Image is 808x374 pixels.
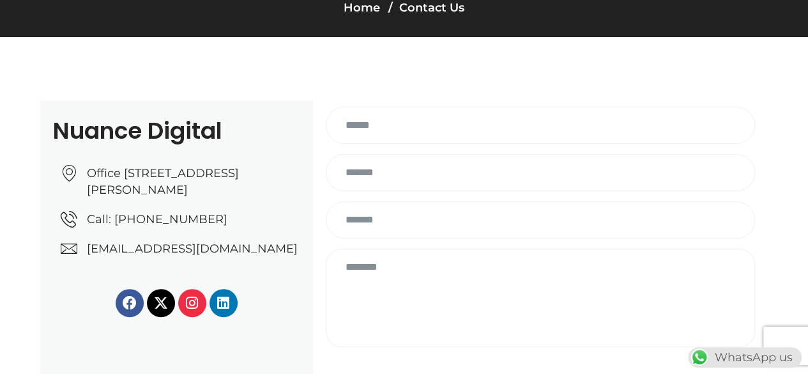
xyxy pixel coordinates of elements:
[61,240,300,257] a: [EMAIL_ADDRESS][DOMAIN_NAME]
[61,165,300,198] a: Office [STREET_ADDRESS][PERSON_NAME]
[84,240,298,257] span: [EMAIL_ADDRESS][DOMAIN_NAME]
[61,211,300,228] a: Call: [PHONE_NUMBER]
[84,165,300,198] span: Office [STREET_ADDRESS][PERSON_NAME]
[53,120,300,143] h2: Nuance Digital
[84,211,227,228] span: Call: [PHONE_NUMBER]
[688,350,802,364] a: WhatsAppWhatsApp us
[688,347,802,368] div: WhatsApp us
[689,347,710,368] img: WhatsApp
[344,1,380,15] a: Home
